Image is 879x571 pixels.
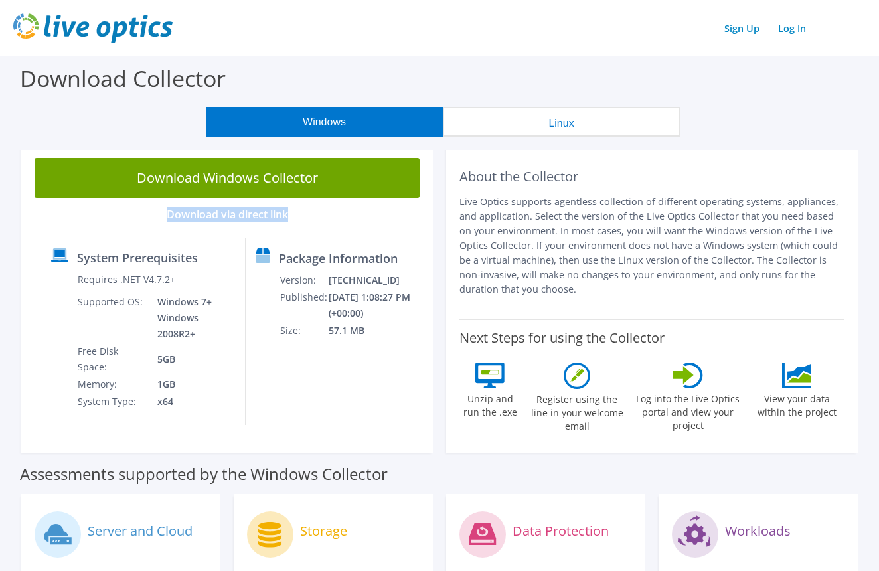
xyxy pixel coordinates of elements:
label: Next Steps for using the Collector [459,330,665,346]
td: [DATE] 1:08:27 PM (+00:00) [328,289,427,322]
td: Free Disk Space: [77,343,148,376]
h2: About the Collector [459,169,844,185]
label: Requires .NET V4.7.2+ [78,273,175,286]
label: Server and Cloud [88,525,193,538]
label: Download Collector [20,63,226,94]
label: View your data within the project [749,388,844,419]
label: System Prerequisites [77,251,198,264]
label: Package Information [279,252,398,265]
label: Storage [300,525,347,538]
td: Version: [280,272,328,289]
td: Memory: [77,376,148,393]
td: Published: [280,289,328,322]
img: live_optics_svg.svg [13,13,173,43]
a: Log In [771,19,813,38]
a: Sign Up [718,19,766,38]
td: Supported OS: [77,293,148,343]
button: Windows [206,107,443,137]
button: Linux [443,107,680,137]
td: 57.1 MB [328,322,427,339]
td: Windows 7+ Windows 2008R2+ [147,293,235,343]
a: Download Windows Collector [35,158,420,198]
label: Workloads [725,525,791,538]
td: System Type: [77,393,148,410]
label: Log into the Live Optics portal and view your project [633,388,742,432]
td: 1GB [147,376,235,393]
p: Live Optics supports agentless collection of different operating systems, appliances, and applica... [459,195,844,297]
td: 5GB [147,343,235,376]
label: Register using the line in your welcome email [527,389,627,433]
label: Unzip and run the .exe [459,388,520,419]
td: [TECHNICAL_ID] [328,272,427,289]
td: x64 [147,393,235,410]
td: Size: [280,322,328,339]
label: Data Protection [513,525,609,538]
label: Assessments supported by the Windows Collector [20,467,388,481]
a: Download via direct link [167,207,288,222]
